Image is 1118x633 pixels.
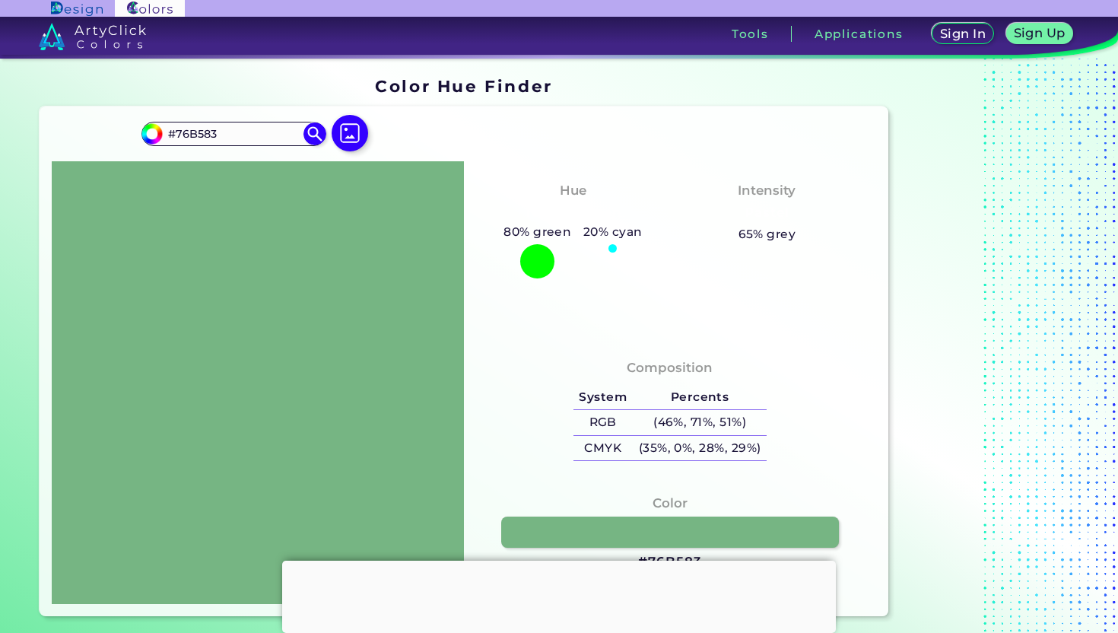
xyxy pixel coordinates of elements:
[282,561,836,629] iframe: Advertisement
[518,204,628,222] h3: Tealish Green
[894,71,1085,622] iframe: Advertisement
[633,436,767,461] h5: (35%, 0%, 28%, 29%)
[573,410,633,435] h5: RGB
[497,222,577,242] h5: 80% green
[1016,27,1063,39] h5: Sign Up
[39,23,146,50] img: logo_artyclick_colors_white.svg
[51,2,102,16] img: ArtyClick Design logo
[332,115,368,151] img: icon picture
[738,224,796,244] h5: 65% grey
[303,122,326,145] img: icon search
[163,124,304,145] input: type color..
[577,222,648,242] h5: 20% cyan
[375,75,552,97] h1: Color Hue Finder
[1009,24,1069,43] a: Sign Up
[815,28,904,40] h3: Applications
[653,492,688,514] h4: Color
[627,357,713,379] h4: Composition
[732,28,769,40] h3: Tools
[638,553,701,571] h3: #76B583
[633,410,767,435] h5: (46%, 71%, 51%)
[942,28,984,40] h5: Sign In
[738,204,796,222] h3: Pastel
[633,385,767,410] h5: Percents
[573,436,633,461] h5: CMYK
[935,24,991,43] a: Sign In
[560,180,586,202] h4: Hue
[738,180,796,202] h4: Intensity
[573,385,633,410] h5: System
